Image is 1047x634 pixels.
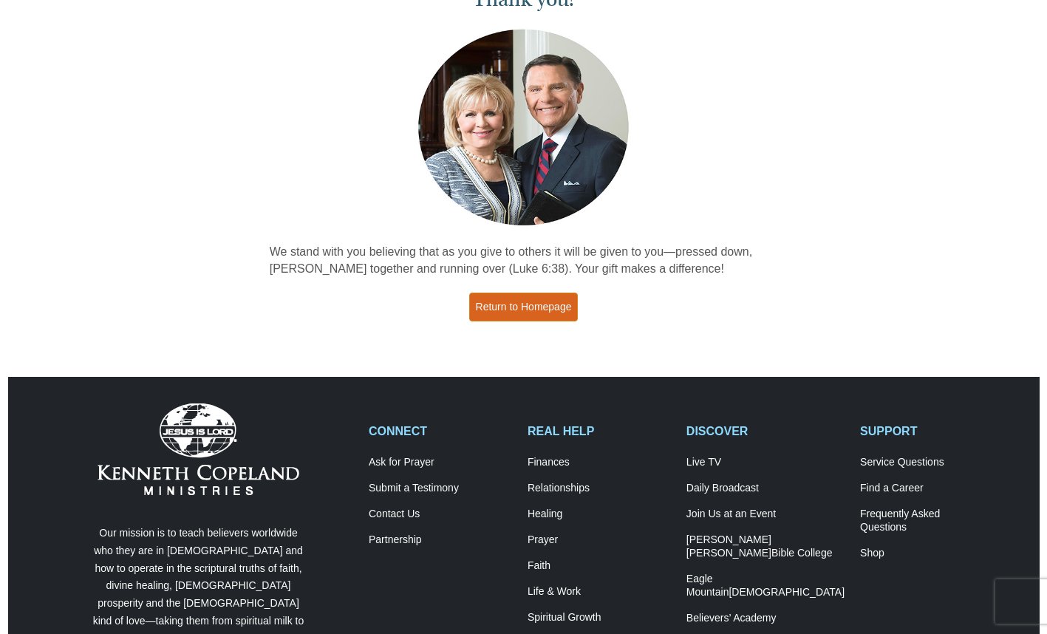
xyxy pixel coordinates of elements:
a: Life & Work [528,585,671,599]
span: [DEMOGRAPHIC_DATA] [729,586,845,598]
a: Find a Career [860,482,1003,495]
h2: REAL HELP [528,424,671,438]
a: Shop [860,547,1003,560]
a: Submit a Testimony [369,482,512,495]
a: Return to Homepage [469,293,579,321]
a: Daily Broadcast [686,482,845,495]
a: Service Questions [860,456,1003,469]
img: Kenneth and Gloria [415,26,632,229]
h2: CONNECT [369,424,512,438]
a: Prayer [528,534,671,547]
a: Ask for Prayer [369,456,512,469]
h2: DISCOVER [686,424,845,438]
a: Frequently AskedQuestions [860,508,1003,534]
a: Finances [528,456,671,469]
a: Contact Us [369,508,512,521]
a: Believers’ Academy [686,612,845,625]
a: [PERSON_NAME] [PERSON_NAME]Bible College [686,534,845,560]
h2: SUPPORT [860,424,1003,438]
a: Partnership [369,534,512,547]
a: Eagle Mountain[DEMOGRAPHIC_DATA] [686,573,845,599]
a: Faith [528,559,671,573]
a: Relationships [528,482,671,495]
img: Kenneth Copeland Ministries [98,403,299,495]
p: We stand with you believing that as you give to others it will be given to you—pressed down, [PER... [270,244,778,278]
a: Healing [528,508,671,521]
span: Bible College [771,547,833,559]
a: Live TV [686,456,845,469]
a: Spiritual Growth [528,611,671,624]
a: Join Us at an Event [686,508,845,521]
